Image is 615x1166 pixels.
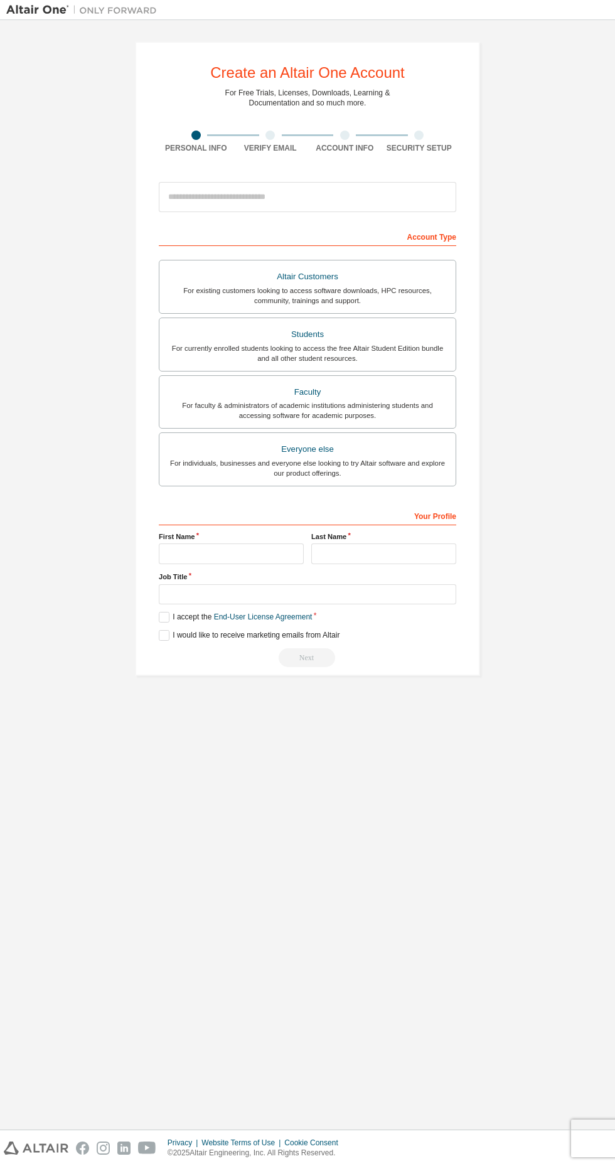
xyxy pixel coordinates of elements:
div: Website Terms of Use [201,1138,284,1148]
div: For Free Trials, Licenses, Downloads, Learning & Documentation and so much more. [225,88,390,108]
label: Last Name [311,532,456,542]
a: End-User License Agreement [214,612,313,621]
label: Job Title [159,572,456,582]
label: First Name [159,532,304,542]
div: For existing customers looking to access software downloads, HPC resources, community, trainings ... [167,286,448,306]
div: Personal Info [159,143,233,153]
div: Verify Email [233,143,308,153]
div: Account Type [159,226,456,246]
div: Everyone else [167,441,448,458]
img: facebook.svg [76,1142,89,1155]
label: I accept the [159,612,312,623]
img: youtube.svg [138,1142,156,1155]
p: © 2025 Altair Engineering, Inc. All Rights Reserved. [168,1148,346,1158]
img: altair_logo.svg [4,1142,68,1155]
label: I would like to receive marketing emails from Altair [159,630,340,641]
div: For currently enrolled students looking to access the free Altair Student Edition bundle and all ... [167,343,448,363]
div: Create an Altair One Account [210,65,405,80]
div: Altair Customers [167,268,448,286]
img: linkedin.svg [117,1142,131,1155]
div: Read and acccept EULA to continue [159,648,456,667]
img: Altair One [6,4,163,16]
img: instagram.svg [97,1142,110,1155]
div: Account Info [307,143,382,153]
div: Security Setup [382,143,457,153]
div: Faculty [167,383,448,401]
div: For individuals, businesses and everyone else looking to try Altair software and explore our prod... [167,458,448,478]
div: Students [167,326,448,343]
div: Your Profile [159,505,456,525]
div: Privacy [168,1138,201,1148]
div: For faculty & administrators of academic institutions administering students and accessing softwa... [167,400,448,420]
div: Cookie Consent [284,1138,345,1148]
